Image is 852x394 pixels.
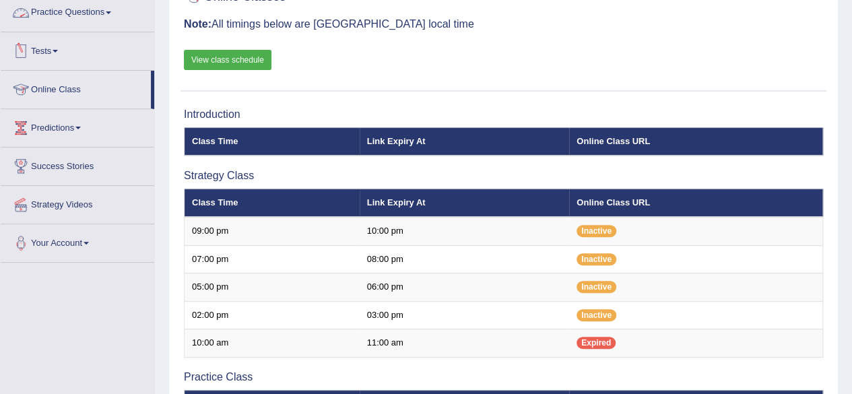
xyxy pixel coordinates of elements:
a: Success Stories [1,147,154,181]
a: Strategy Videos [1,186,154,220]
a: Your Account [1,224,154,258]
span: Inactive [577,225,616,237]
span: Inactive [577,253,616,265]
span: Inactive [577,309,616,321]
h3: Strategy Class [184,170,823,182]
th: Link Expiry At [360,127,570,156]
h3: All timings below are [GEOGRAPHIC_DATA] local time [184,18,823,30]
td: 09:00 pm [185,217,360,245]
a: Tests [1,32,154,66]
td: 10:00 pm [360,217,570,245]
a: Online Class [1,71,151,104]
td: 05:00 pm [185,273,360,302]
a: Predictions [1,109,154,143]
td: 06:00 pm [360,273,570,302]
td: 11:00 am [360,329,570,358]
b: Note: [184,18,211,30]
th: Class Time [185,127,360,156]
th: Link Expiry At [360,189,570,217]
th: Online Class URL [569,189,822,217]
td: 03:00 pm [360,301,570,329]
span: Expired [577,337,616,349]
td: 08:00 pm [360,245,570,273]
th: Class Time [185,189,360,217]
h3: Introduction [184,108,823,121]
td: 10:00 am [185,329,360,358]
td: 07:00 pm [185,245,360,273]
h3: Practice Class [184,371,823,383]
th: Online Class URL [569,127,822,156]
td: 02:00 pm [185,301,360,329]
a: View class schedule [184,50,271,70]
span: Inactive [577,281,616,293]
